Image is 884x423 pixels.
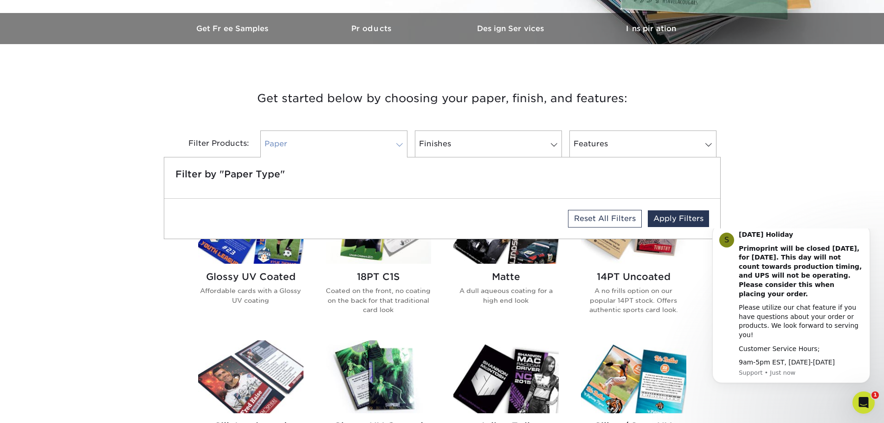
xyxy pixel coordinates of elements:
[40,2,95,10] b: [DATE] Holiday
[326,340,431,413] img: Glossy UV Coated w/ Inline Foil Trading Cards
[164,130,257,157] div: Filter Products:
[581,286,686,314] p: A no frills option on our popular 14PT stock. Offers authentic sports card look.
[648,210,709,227] a: Apply Filters
[581,24,721,33] h3: Inspiration
[40,130,165,139] div: 9am-5pm EST, [DATE]-[DATE]
[260,130,407,157] a: Paper
[568,210,642,228] a: Reset All Filters
[198,191,303,329] a: Glossy UV Coated Trading Cards Glossy UV Coated Affordable cards with a Glossy UV coating
[581,13,721,44] a: Inspiration
[326,286,431,314] p: Coated on the front, no coating on the back for that traditional card look
[303,24,442,33] h3: Products
[852,391,875,414] iframe: Intercom live chat
[40,75,165,111] div: Please utilize our chat feature if you have questions about your order or products. We look forwa...
[198,271,303,282] h2: Glossy UV Coated
[698,228,884,398] iframe: Intercom notifications message
[40,2,165,139] div: Message content
[326,271,431,282] h2: 18PT C1S
[453,271,559,282] h2: Matte
[453,286,559,305] p: A dull aqueous coating for a high end look
[442,13,581,44] a: Design Services
[581,191,686,329] a: 14PT Uncoated Trading Cards 14PT Uncoated A no frills option on our popular 14PT stock. Offers au...
[40,16,163,69] b: Primoprint will be closed [DATE], for [DATE]. This day will not count towards production timing, ...
[21,4,36,19] div: Profile image for Support
[569,130,716,157] a: Features
[171,78,714,119] h3: Get started below by choosing your paper, finish, and features:
[175,169,709,180] h5: Filter by "Paper Type"
[453,340,559,413] img: Inline Foil Trading Cards
[164,24,303,33] h3: Get Free Samples
[581,340,686,413] img: Silk w/ Spot UV Trading Cards
[40,116,165,125] div: Customer Service Hours;
[198,286,303,305] p: Affordable cards with a Glossy UV coating
[453,191,559,329] a: Matte Trading Cards Matte A dull aqueous coating for a high end look
[581,271,686,282] h2: 14PT Uncoated
[442,24,581,33] h3: Design Services
[198,340,303,413] img: Silk Laminated Trading Cards
[303,13,442,44] a: Products
[2,395,79,420] iframe: Google Customer Reviews
[40,140,165,149] p: Message from Support, sent Just now
[326,191,431,329] a: 18PT C1S Trading Cards 18PT C1S Coated on the front, no coating on the back for that traditional ...
[164,13,303,44] a: Get Free Samples
[415,130,562,157] a: Finishes
[871,391,879,399] span: 1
